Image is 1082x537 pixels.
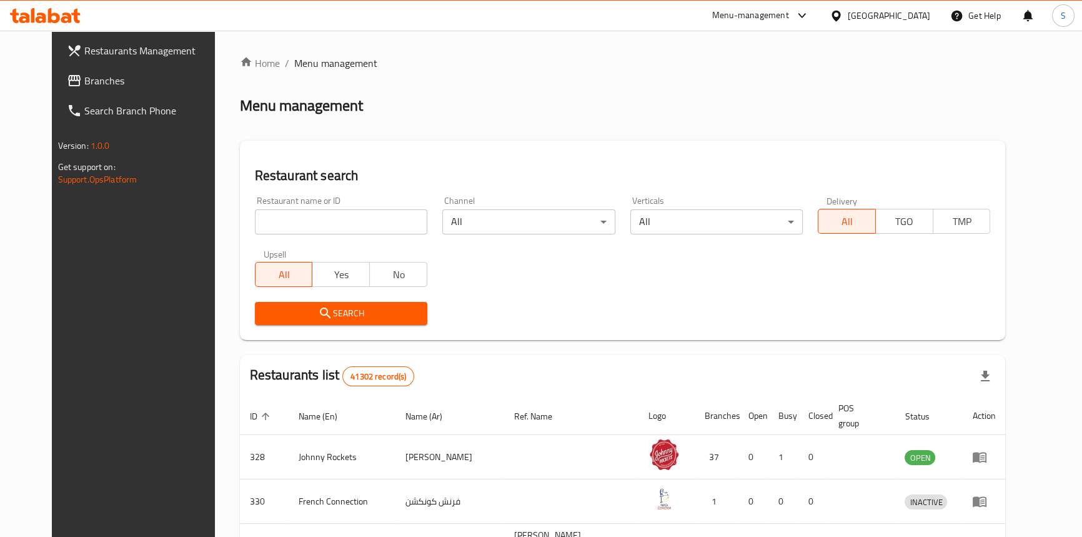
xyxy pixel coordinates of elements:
[826,196,858,205] label: Delivery
[240,56,280,71] a: Home
[84,73,222,88] span: Branches
[265,306,417,321] span: Search
[261,266,308,284] span: All
[875,209,933,234] button: TGO
[848,9,930,23] div: [GEOGRAPHIC_DATA]
[695,479,738,524] td: 1
[768,479,798,524] td: 0
[798,479,828,524] td: 0
[823,213,871,231] span: All
[905,409,945,424] span: Status
[84,43,222,58] span: Restaurants Management
[738,397,768,435] th: Open
[58,159,116,175] span: Get support on:
[933,209,991,234] button: TMP
[970,361,1000,391] div: Export file
[405,409,459,424] span: Name (Ar)
[638,397,695,435] th: Logo
[240,56,1006,71] nav: breadcrumb
[648,483,680,514] img: French Connection
[695,435,738,479] td: 37
[240,435,289,479] td: 328
[84,103,222,118] span: Search Branch Phone
[255,302,427,325] button: Search
[962,397,1005,435] th: Action
[57,36,232,66] a: Restaurants Management
[91,138,110,154] span: 1.0.0
[395,479,504,524] td: فرنش كونكشن
[905,494,947,509] div: INACTIVE
[255,209,427,234] input: Search for restaurant name or ID..
[442,209,615,234] div: All
[375,266,422,284] span: No
[240,96,363,116] h2: Menu management
[317,266,365,284] span: Yes
[514,409,568,424] span: Ref. Name
[881,213,928,231] span: TGO
[768,397,798,435] th: Busy
[240,479,289,524] td: 330
[798,397,828,435] th: Closed
[972,449,995,464] div: Menu
[264,249,287,258] label: Upsell
[299,409,354,424] span: Name (En)
[342,366,414,386] div: Total records count
[738,435,768,479] td: 0
[838,401,880,431] span: POS group
[255,262,313,287] button: All
[57,96,232,126] a: Search Branch Phone
[285,56,289,71] li: /
[58,138,89,154] span: Version:
[289,435,396,479] td: Johnny Rockets
[938,213,986,231] span: TMP
[289,479,396,524] td: French Connection
[905,451,935,465] span: OPEN
[250,366,415,386] h2: Restaurants list
[738,479,768,524] td: 0
[905,495,947,509] span: INACTIVE
[818,209,876,234] button: All
[294,56,377,71] span: Menu management
[1061,9,1066,23] span: S
[768,435,798,479] td: 1
[798,435,828,479] td: 0
[712,8,789,23] div: Menu-management
[57,66,232,96] a: Branches
[255,166,991,185] h2: Restaurant search
[395,435,504,479] td: [PERSON_NAME]
[630,209,803,234] div: All
[250,409,274,424] span: ID
[312,262,370,287] button: Yes
[369,262,427,287] button: No
[648,439,680,470] img: Johnny Rockets
[343,371,414,383] span: 41302 record(s)
[58,171,137,188] a: Support.OpsPlatform
[695,397,738,435] th: Branches
[972,494,995,509] div: Menu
